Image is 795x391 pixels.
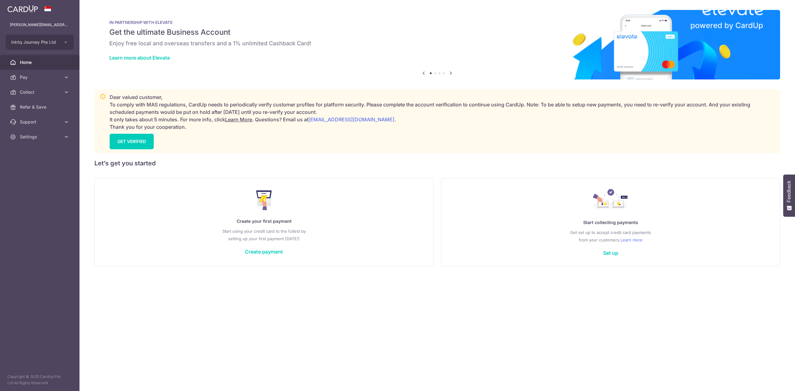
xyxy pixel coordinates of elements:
h5: Let’s get you started [94,158,780,168]
a: GET VERIFIED [110,134,154,149]
p: Create your first payment [107,218,421,225]
p: Dear valued customer, To comply with MAS regulations, CardUp needs to periodically verify custome... [110,93,775,131]
button: Feedback - Show survey [783,174,795,217]
span: Settings [20,134,61,140]
h5: Get the ultimate Business Account [109,27,765,37]
a: Create payment [245,249,283,255]
span: Support [20,119,61,125]
a: Learn more [620,236,643,244]
h6: Enjoy free local and overseas transfers and a 1% unlimited Cashback Card! [109,40,765,47]
a: Learn more about Elevate [109,55,170,61]
span: Home [20,59,61,65]
img: CardUp [7,5,38,12]
a: [EMAIL_ADDRESS][DOMAIN_NAME] [308,116,394,123]
img: Make Payment [256,190,272,210]
span: Refer & Save [20,104,61,110]
iframe: Opens a widget where you can find more information [755,372,789,388]
span: Collect [20,89,61,95]
p: Get set up to accept credit card payments from your customers. [454,229,767,244]
button: Intriq Journey Pte Ltd [6,35,74,50]
img: Collect Payment [593,189,628,211]
p: IN PARTNERSHIP WITH ELEVATE [109,20,765,25]
p: Start collecting payments [454,219,767,226]
p: Start using your credit card to the fullest by setting up your first payment [DATE]! [107,227,421,242]
span: Pay [20,74,61,80]
span: Intriq Journey Pte Ltd [11,39,57,45]
img: Renovation banner [94,10,780,79]
a: Set up [603,250,618,256]
p: [PERSON_NAME][EMAIL_ADDRESS][DOMAIN_NAME] [10,22,70,28]
span: Feedback [786,181,792,202]
a: Learn More [225,116,252,123]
